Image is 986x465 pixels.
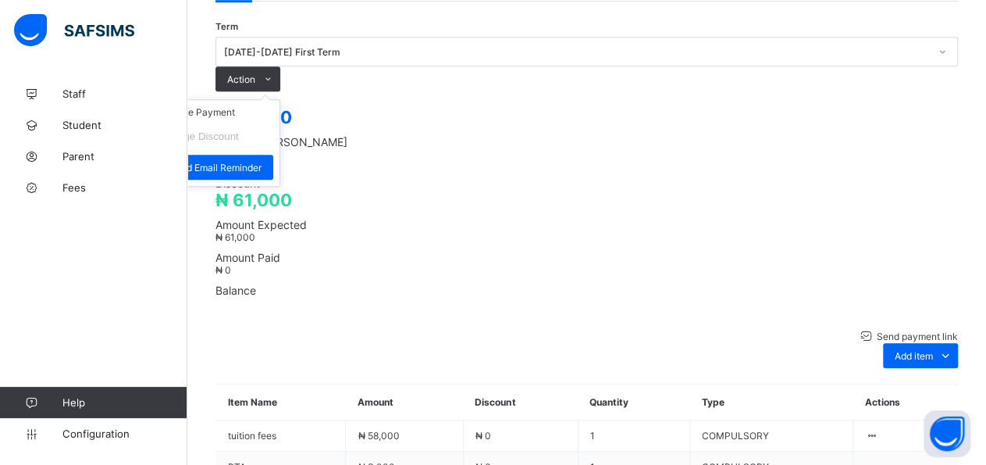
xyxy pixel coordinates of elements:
span: Staff [62,88,187,100]
span: ₦ 61,000 [215,190,292,210]
span: Amount Expected [215,218,958,231]
li: dropdown-list-item-text-0 [151,100,279,124]
th: Discount [463,385,578,420]
span: ₦ 61,000 [215,231,255,243]
span: Student [62,119,187,131]
button: Manage Discount [158,131,239,142]
li: dropdown-list-item-text-1 [151,124,279,148]
span: ₦ 58,000 [358,430,399,442]
th: Type [689,385,853,420]
td: 1 [578,420,689,452]
span: Send Email Reminder [169,162,262,173]
span: Action [227,73,255,85]
td: COMPULSORY [689,420,853,452]
span: ₦ 0 [475,430,491,442]
span: Amount Paid [215,251,958,264]
span: Help [62,396,187,409]
th: Actions [853,385,958,420]
img: safsims [14,14,134,47]
button: Open asap [924,410,970,457]
span: Balance [215,284,958,297]
span: tuition fees [228,430,333,442]
span: Add item [895,350,933,362]
span: Discount [215,177,958,190]
span: ₦ 0 [215,264,231,276]
th: Item Name [216,385,346,420]
th: Amount [346,385,463,420]
span: Student [PERSON_NAME] [215,135,958,148]
span: Fees [62,181,187,194]
li: dropdown-list-item-text-2 [151,148,279,186]
span: Parent [62,150,187,163]
span: Term [215,21,238,32]
div: [DATE]-[DATE] First Term [224,46,929,58]
th: Quantity [578,385,689,420]
span: Configuration [62,427,187,440]
span: Send payment link [874,331,958,342]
